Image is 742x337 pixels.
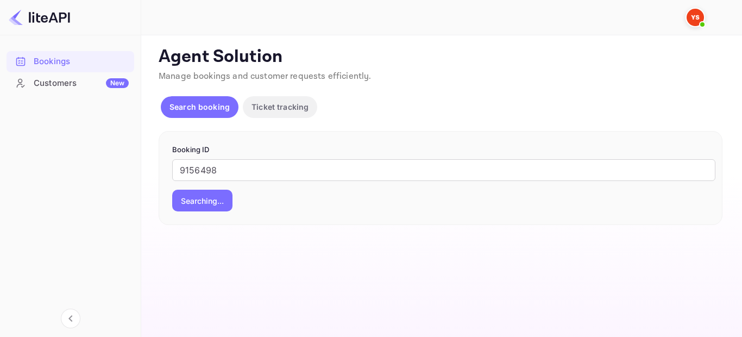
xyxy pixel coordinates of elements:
div: Bookings [7,51,134,72]
img: Yandex Support [687,9,704,26]
p: Agent Solution [159,46,722,68]
p: Booking ID [172,145,709,155]
div: CustomersNew [7,73,134,94]
div: Customers [34,77,129,90]
p: Search booking [169,101,230,113]
img: LiteAPI logo [9,9,70,26]
button: Searching... [172,190,232,211]
p: Ticket tracking [251,101,309,113]
button: Collapse navigation [61,309,80,328]
a: Bookings [7,51,134,71]
input: Enter Booking ID (e.g., 63782194) [172,159,715,181]
span: Manage bookings and customer requests efficiently. [159,71,372,82]
div: New [106,78,129,88]
a: CustomersNew [7,73,134,93]
div: Bookings [34,55,129,68]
